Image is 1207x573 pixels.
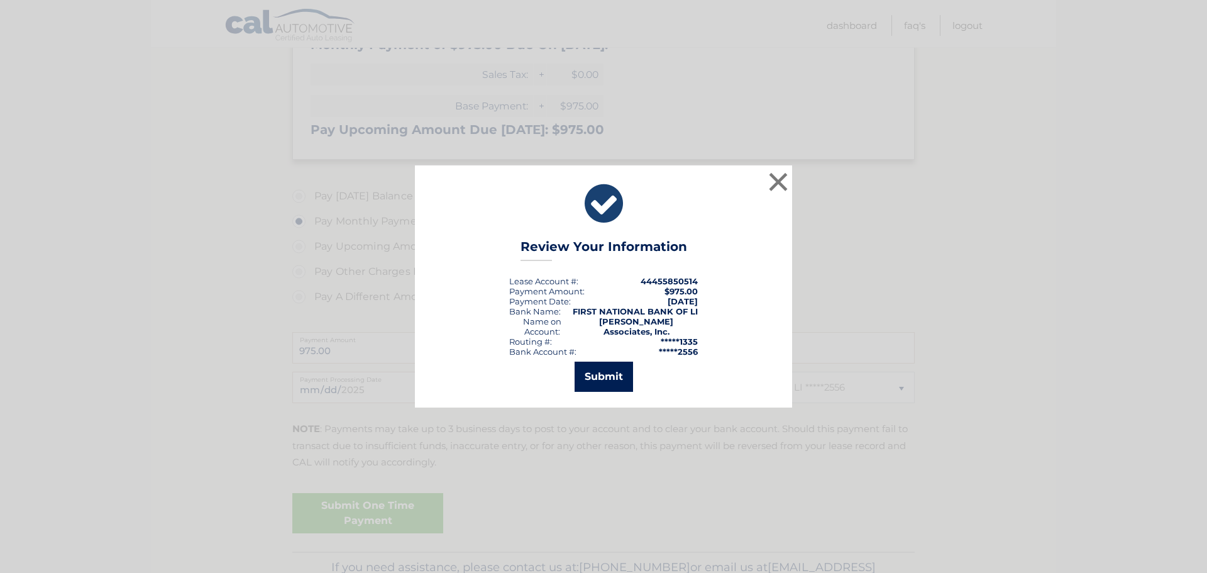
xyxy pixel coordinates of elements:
[766,169,791,194] button: ×
[575,362,633,392] button: Submit
[509,296,569,306] span: Payment Date
[664,286,698,296] span: $975.00
[509,276,578,286] div: Lease Account #:
[599,316,673,337] strong: [PERSON_NAME] Associates, Inc.
[509,316,575,337] div: Name on Account:
[509,337,552,347] div: Routing #:
[509,347,576,357] div: Bank Account #:
[509,286,585,296] div: Payment Amount:
[641,276,698,286] strong: 44455850514
[521,239,687,261] h3: Review Your Information
[509,296,571,306] div: :
[668,296,698,306] span: [DATE]
[573,306,698,316] strong: FIRST NATIONAL BANK OF LI
[509,306,561,316] div: Bank Name:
